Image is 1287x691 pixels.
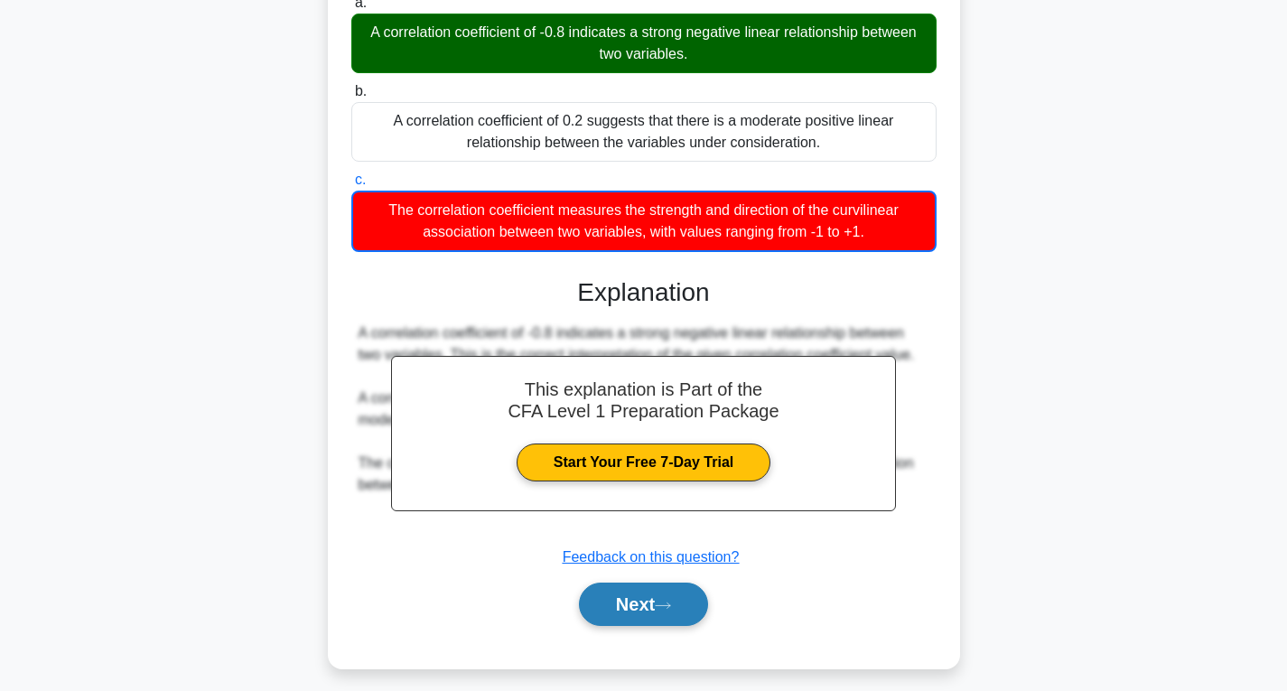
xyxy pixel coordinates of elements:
[579,583,708,626] button: Next
[351,191,937,252] div: The correlation coefficient measures the strength and direction of the curvilinear association be...
[351,14,937,73] div: A correlation coefficient of -0.8 indicates a strong negative linear relationship between two var...
[355,83,367,98] span: b.
[355,172,366,187] span: c.
[351,102,937,162] div: A correlation coefficient of 0.2 suggests that there is a moderate positive linear relationship b...
[359,322,929,496] div: A correlation coefficient of -0.8 indicates a strong negative linear relationship between two var...
[563,549,740,565] a: Feedback on this question?
[362,277,926,308] h3: Explanation
[517,444,770,481] a: Start Your Free 7-Day Trial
